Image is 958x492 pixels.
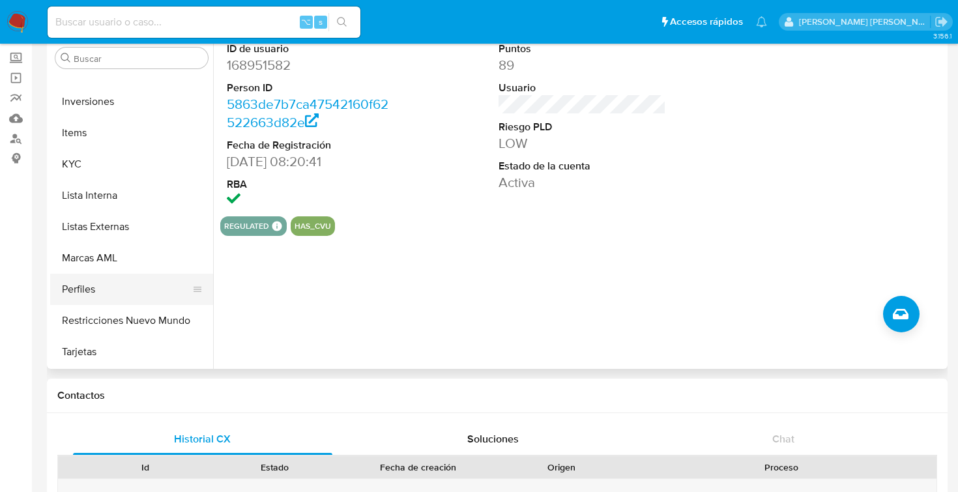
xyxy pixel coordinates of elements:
button: Lista Interna [50,180,213,211]
dd: 89 [499,56,667,74]
div: Origen [506,461,617,474]
dt: Estado de la cuenta [499,159,667,173]
dt: Person ID [227,81,395,95]
a: 5863de7b7ca47542160f62522663d82e [227,94,388,132]
dd: Activa [499,173,667,192]
input: Buscar [74,53,203,65]
span: 3.156.1 [933,31,951,41]
span: s [319,16,323,28]
button: Items [50,117,213,149]
dt: Riesgo PLD [499,120,667,134]
dd: LOW [499,134,667,152]
div: Proceso [635,461,927,474]
button: Inversiones [50,86,213,117]
dt: Usuario [499,81,667,95]
dd: [DATE] 08:20:41 [227,152,395,171]
a: Notificaciones [756,16,767,27]
button: Buscar [61,53,71,63]
button: Perfiles [50,274,203,305]
span: Accesos rápidos [670,15,743,29]
button: search-icon [328,13,355,31]
dt: Fecha de Registración [227,138,395,152]
span: ⌥ [301,16,311,28]
button: Tarjetas [50,336,213,368]
dt: Puntos [499,42,667,56]
button: regulated [224,224,269,229]
span: Historial CX [174,431,231,446]
button: has_cvu [295,224,331,229]
input: Buscar usuario o caso... [48,14,360,31]
button: Restricciones Nuevo Mundo [50,305,213,336]
div: Id [90,461,201,474]
button: Marcas AML [50,242,213,274]
button: KYC [50,149,213,180]
span: Soluciones [467,431,519,446]
a: Salir [935,15,948,29]
span: Chat [772,431,794,446]
div: Estado [220,461,331,474]
h1: Contactos [57,389,937,402]
dt: RBA [227,177,395,192]
dt: ID de usuario [227,42,395,56]
dd: 168951582 [227,56,395,74]
button: Listas Externas [50,211,213,242]
div: Fecha de creación [349,461,487,474]
p: rene.vale@mercadolibre.com [799,16,931,28]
